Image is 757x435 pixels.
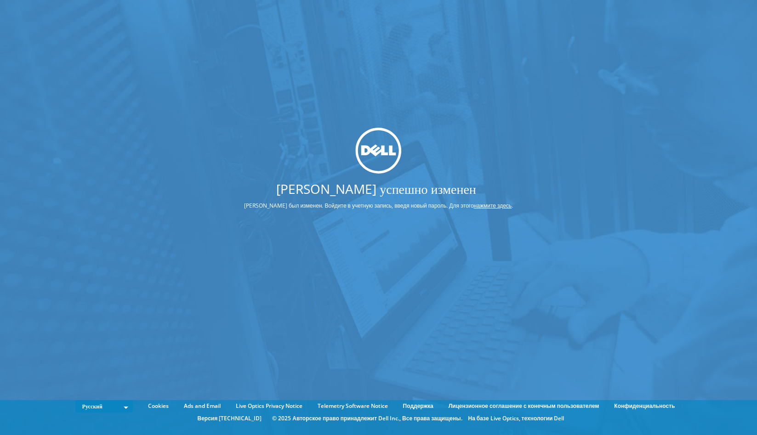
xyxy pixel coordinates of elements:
li: Версия [TECHNICAL_ID] [193,413,267,424]
img: dell_svg_logo.svg [355,128,401,174]
a: Лицензионное соглашение с конечным пользователем [442,401,606,411]
li: © 2025 Авторское право принадлежит Dell Inc., Все права защищены. [268,413,467,424]
li: На базе Live Optics, технологии Dell [468,413,564,424]
p: [PERSON_NAME] был изменен. Войдите в учетную запись, введя новый пароль. Для этого . [210,200,547,210]
a: Поддержка [396,401,440,411]
a: Live Optics Privacy Notice [229,401,309,411]
a: Telemetry Software Notice [311,401,395,411]
a: Конфиденциальность [607,401,682,411]
a: Ads and Email [177,401,228,411]
h1: [PERSON_NAME] успешно изменен [210,182,543,195]
a: нажмите здесь [474,201,512,209]
a: Cookies [141,401,176,411]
